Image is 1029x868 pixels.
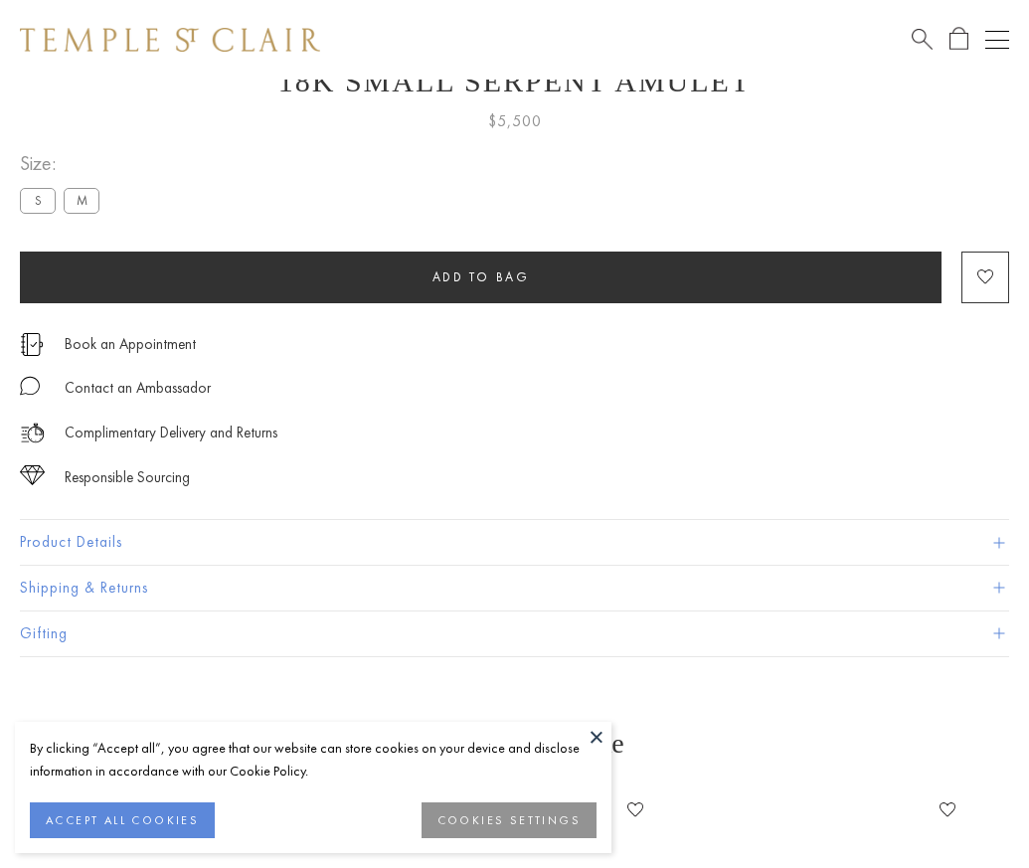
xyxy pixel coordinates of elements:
[64,188,99,213] label: M
[949,27,968,52] a: Open Shopping Bag
[488,108,542,134] span: $5,500
[20,188,56,213] label: S
[422,802,597,838] button: COOKIES SETTINGS
[65,376,211,401] div: Contact an Ambassador
[20,333,44,356] img: icon_appointment.svg
[20,252,942,303] button: Add to bag
[985,28,1009,52] button: Open navigation
[20,611,1009,656] button: Gifting
[20,376,40,396] img: MessageIcon-01_2.svg
[20,65,1009,98] h1: 18K Small Serpent Amulet
[20,421,45,445] img: icon_delivery.svg
[912,27,933,52] a: Search
[20,465,45,485] img: icon_sourcing.svg
[20,28,320,52] img: Temple St. Clair
[65,465,190,490] div: Responsible Sourcing
[20,147,107,180] span: Size:
[30,802,215,838] button: ACCEPT ALL COOKIES
[30,737,597,782] div: By clicking “Accept all”, you agree that our website can store cookies on your device and disclos...
[65,421,277,445] p: Complimentary Delivery and Returns
[20,520,1009,565] button: Product Details
[432,268,530,285] span: Add to bag
[65,333,196,355] a: Book an Appointment
[20,566,1009,610] button: Shipping & Returns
